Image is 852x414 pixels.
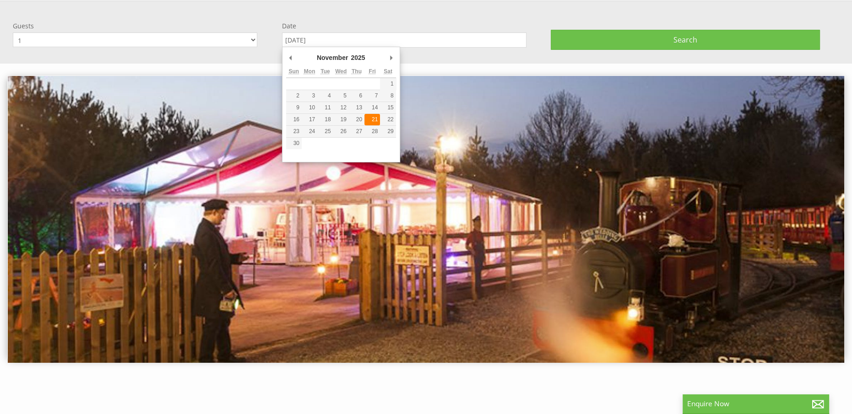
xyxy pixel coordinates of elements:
[286,114,302,125] button: 16
[302,90,317,102] button: 3
[349,126,364,137] button: 27
[333,126,348,137] button: 26
[380,114,396,125] button: 22
[349,102,364,113] button: 13
[673,35,697,45] span: Search
[317,90,333,102] button: 4
[364,102,380,113] button: 14
[333,90,348,102] button: 5
[282,22,526,30] label: Date
[302,126,317,137] button: 24
[364,114,380,125] button: 21
[333,114,348,125] button: 19
[333,102,348,113] button: 12
[369,68,376,75] abbr: Friday
[380,102,396,113] button: 15
[364,126,380,137] button: 28
[687,399,825,409] p: Enquire Now
[349,114,364,125] button: 20
[286,126,302,137] button: 23
[384,68,392,75] abbr: Saturday
[380,78,396,90] button: 1
[13,22,257,30] label: Guests
[349,51,366,65] div: 2025
[335,68,347,75] abbr: Wednesday
[286,138,302,149] button: 30
[317,114,333,125] button: 18
[282,32,526,48] input: Arrival Date
[315,51,349,65] div: November
[380,126,396,137] button: 29
[551,30,820,50] button: Search
[286,51,295,65] button: Previous Month
[302,114,317,125] button: 17
[320,68,330,75] abbr: Tuesday
[286,102,302,113] button: 9
[352,68,362,75] abbr: Thursday
[349,90,364,102] button: 6
[304,68,315,75] abbr: Monday
[364,90,380,102] button: 7
[317,126,333,137] button: 25
[387,51,396,65] button: Next Month
[288,68,299,75] abbr: Sunday
[380,90,396,102] button: 8
[302,102,317,113] button: 10
[286,90,302,102] button: 2
[317,102,333,113] button: 11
